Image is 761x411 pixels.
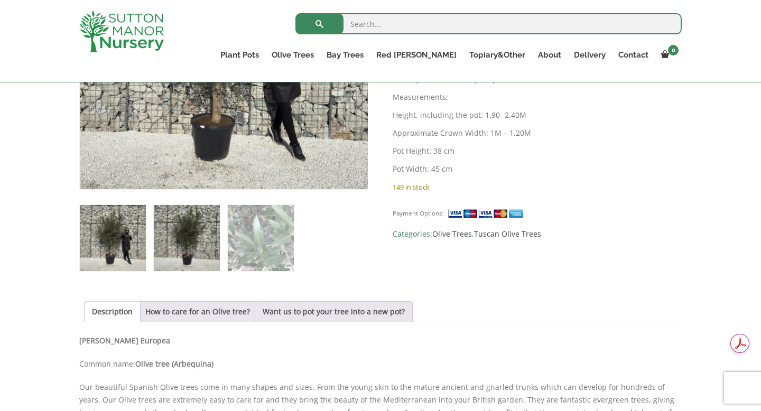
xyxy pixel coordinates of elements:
p: Measurements: [393,91,682,104]
small: Payment Options: [393,209,444,217]
a: About [532,48,568,62]
img: Tuscan Olive Tree XXL 1.90 - 2.40 - Image 2 [154,205,220,271]
b: Olive tree (Arbequina) [135,359,214,369]
a: Olive Trees [432,229,472,239]
p: 149 in stock [393,181,682,193]
a: Want us to pot your tree into a new pot? [263,302,405,322]
input: Search... [295,13,682,34]
p: Height, including the pot: 1.90- 2.40M [393,109,682,122]
a: Olive Trees [265,48,320,62]
a: How to care for an Olive tree? [145,302,250,322]
a: Contact [612,48,655,62]
span: 0 [668,45,679,55]
img: Tuscan Olive Tree XXL 1.90 - 2.40 - Image 3 [228,205,294,271]
a: Bay Trees [320,48,370,62]
a: Red [PERSON_NAME] [370,48,463,62]
a: Plant Pots [214,48,265,62]
a: Delivery [568,48,612,62]
img: payment supported [448,208,527,219]
p: Pot Height: 38 cm [393,145,682,157]
p: Common name: [79,358,682,370]
p: Pot Width: 45 cm [393,163,682,175]
b: [PERSON_NAME] Europea [79,335,170,345]
a: Tuscan Olive Trees [474,229,541,239]
img: Tuscan Olive Tree XXL 1.90 - 2.40 [80,205,146,271]
img: logo [79,11,164,52]
a: Topiary&Other [463,48,532,62]
a: 0 [655,48,682,62]
p: Approximate Crown Width: 1M – 1.20M [393,127,682,139]
span: Categories: , [393,228,682,240]
a: Description [92,302,133,322]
